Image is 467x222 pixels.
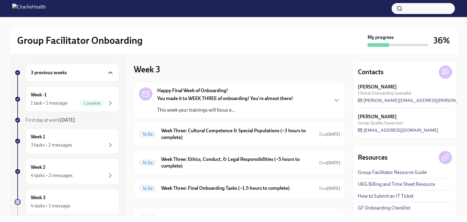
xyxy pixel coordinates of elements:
[358,90,411,96] span: Clinical Onboarding Specialist
[15,159,119,184] a: Week 24 tasks • 2 messages
[319,160,340,165] span: Due
[358,169,427,176] a: Group Facilitator Resource Guide
[139,161,156,165] span: To Do
[12,4,46,13] img: CharlieHealth
[31,203,70,209] div: 4 tasks • 1 message
[161,156,314,169] h6: Week Three: Ethics, Conduct, & Legal Responsibilities (~5 hours to complete)
[17,34,143,47] h2: Group Facilitator Onboarding
[358,113,397,120] strong: [PERSON_NAME]
[358,205,410,211] a: GF Onboarding Checklist
[433,35,450,46] h3: 36%
[319,215,340,221] span: November 4th, 2025 09:00
[15,117,119,123] a: First day at work[DATE]
[26,64,119,82] div: 3 previous weeks
[319,186,340,191] span: October 18th, 2025 10:00
[15,128,119,154] a: Week 13 tasks • 2 messages
[358,181,435,188] a: UKG Billing and Time Sheet Resource
[139,186,156,191] span: To Do
[157,95,293,101] strong: You made it to WEEK THREE of onboarding! You're almost there!
[327,160,340,165] strong: [DATE]
[161,215,314,221] h6: Provide the FBI Clearance Letter for [US_STATE]
[161,127,314,141] h6: Week Three: Cultural Competence & Special Populations (~3 hours to complete)
[139,183,340,193] a: To DoWeek Three: Final Onboarding Tasks (~1.5 hours to complete)Due[DATE]
[26,117,75,123] span: First day at work
[358,120,403,126] span: Group Quality Supervisor
[358,84,397,90] strong: [PERSON_NAME]
[139,132,156,137] span: To Do
[368,34,394,41] strong: My progress
[327,132,340,137] strong: [DATE]
[157,87,228,94] strong: Happy Final Week of Onboarding!
[31,164,45,171] h6: Week 2
[31,194,46,201] h6: Week 3
[319,216,340,221] span: Due
[358,153,388,162] h4: Resources
[139,155,340,171] a: To DoWeek Three: Ethics, Conduct, & Legal Responsibilities (~5 hours to complete)Due[DATE]
[358,127,438,133] a: [EMAIL_ADDRESS][DOMAIN_NAME]
[319,132,340,137] span: Due
[327,216,340,221] strong: [DATE]
[60,117,75,123] strong: [DATE]
[31,100,67,106] div: 1 task • 1 message
[157,107,293,113] p: This week your trainings will focus o...
[80,101,104,106] span: Complete
[358,193,413,199] a: How to Submit an IT Ticket
[139,216,156,220] span: To Do
[31,142,72,148] div: 3 tasks • 2 messages
[31,92,47,98] h6: Week -1
[15,189,119,215] a: Week 34 tasks • 1 message
[139,126,340,142] a: To DoWeek Three: Cultural Competence & Special Populations (~3 hours to complete)Due[DATE]
[161,185,314,192] h6: Week Three: Final Onboarding Tasks (~1.5 hours to complete)
[327,186,340,191] strong: [DATE]
[31,69,67,76] h6: 3 previous weeks
[134,64,160,75] h3: Week 3
[319,186,340,191] span: Due
[31,172,73,179] div: 4 tasks • 2 messages
[31,134,45,140] h6: Week 1
[358,68,384,77] h4: Contacts
[15,86,119,112] a: Week -11 task • 1 messageComplete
